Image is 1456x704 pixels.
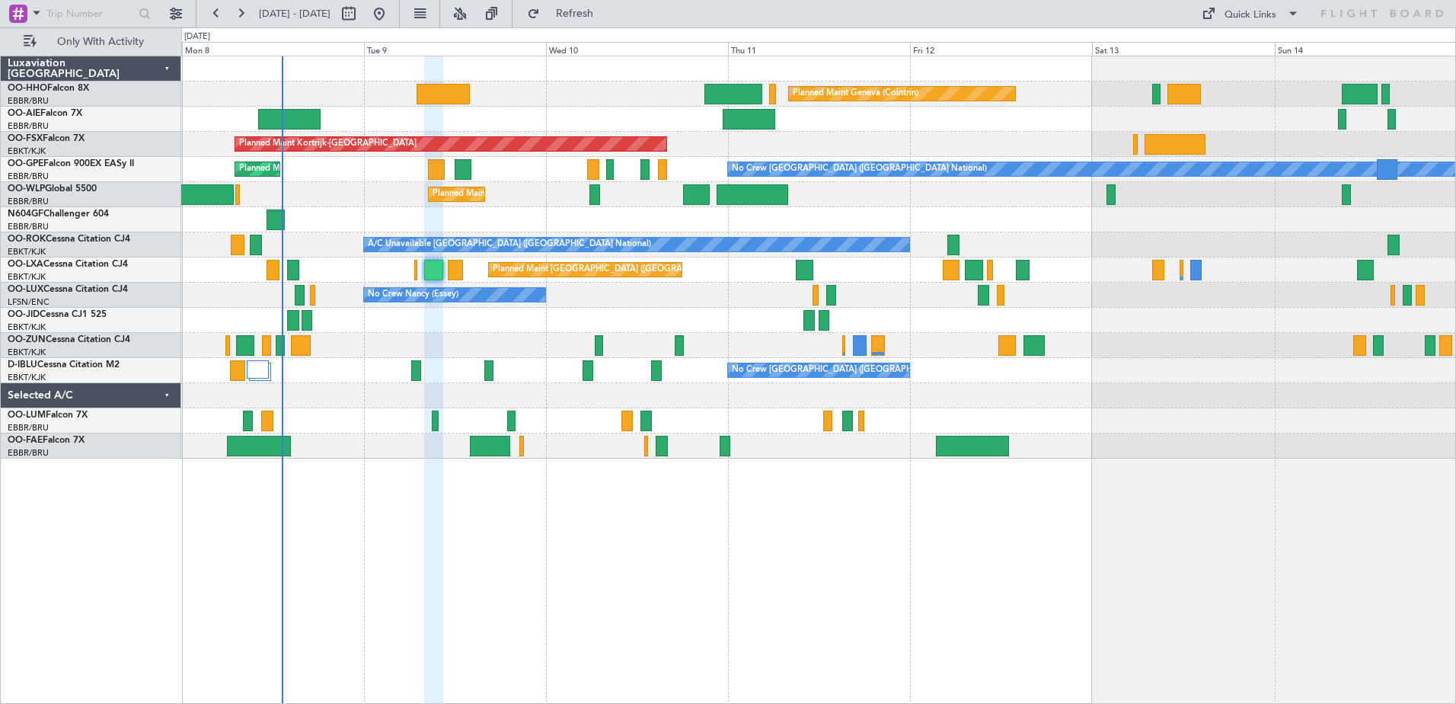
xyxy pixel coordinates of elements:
a: OO-LUMFalcon 7X [8,411,88,420]
a: OO-HHOFalcon 8X [8,84,89,93]
button: Refresh [520,2,611,26]
a: LFSN/ENC [8,296,49,308]
a: OO-LXACessna Citation CJ4 [8,260,128,269]
div: Planned Maint [GEOGRAPHIC_DATA] ([GEOGRAPHIC_DATA] National) [239,158,515,181]
span: D-IBLU [8,360,37,370]
div: Mon 8 [182,42,364,56]
a: EBBR/BRU [8,120,49,132]
div: A/C Unavailable [GEOGRAPHIC_DATA] ([GEOGRAPHIC_DATA] National) [368,233,651,256]
a: OO-AIEFalcon 7X [8,109,82,118]
span: OO-ZUN [8,335,46,344]
a: EBBR/BRU [8,171,49,182]
a: OO-ROKCessna Citation CJ4 [8,235,130,244]
a: OO-GPEFalcon 900EX EASy II [8,159,134,168]
div: No Crew Nancy (Essey) [368,283,458,306]
a: EBBR/BRU [8,196,49,207]
div: No Crew [GEOGRAPHIC_DATA] ([GEOGRAPHIC_DATA] National) [732,158,987,181]
span: [DATE] - [DATE] [259,7,330,21]
span: OO-FAE [8,436,43,445]
a: OO-FAEFalcon 7X [8,436,85,445]
span: OO-ROK [8,235,46,244]
a: OO-ZUNCessna Citation CJ4 [8,335,130,344]
span: OO-AIE [8,109,40,118]
span: OO-LUM [8,411,46,420]
div: Planned Maint Kortrijk-[GEOGRAPHIC_DATA] [239,133,417,155]
div: Thu 11 [728,42,910,56]
div: Tue 9 [364,42,546,56]
button: Only With Activity [17,30,165,54]
a: EBBR/BRU [8,221,49,232]
a: OO-LUXCessna Citation CJ4 [8,285,128,294]
a: EBKT/KJK [8,322,46,333]
a: EBKT/KJK [8,372,46,383]
div: Planned Maint Liege [433,183,512,206]
span: OO-GPE [8,159,43,168]
a: OO-JIDCessna CJ1 525 [8,310,107,319]
a: OO-WLPGlobal 5500 [8,184,97,194]
a: N604GFChallenger 604 [8,210,109,219]
a: EBBR/BRU [8,447,49,459]
a: OO-FSXFalcon 7X [8,134,85,143]
span: N604GF [8,210,43,219]
span: Refresh [543,8,607,19]
a: EBKT/KJK [8,271,46,283]
span: OO-HHO [8,84,47,93]
div: Planned Maint Geneva (Cointrin) [793,82,918,105]
span: OO-FSX [8,134,43,143]
a: EBKT/KJK [8,146,46,157]
span: OO-LXA [8,260,43,269]
input: Trip Number [46,2,134,25]
div: Sat 13 [1092,42,1274,56]
div: Fri 12 [910,42,1092,56]
a: EBBR/BRU [8,95,49,107]
a: D-IBLUCessna Citation M2 [8,360,120,370]
span: Only With Activity [40,37,161,47]
a: EBBR/BRU [8,422,49,434]
span: OO-LUX [8,285,43,294]
span: OO-JID [8,310,40,319]
span: OO-WLP [8,184,45,194]
a: EBKT/KJK [8,347,46,358]
a: EBKT/KJK [8,246,46,258]
div: No Crew [GEOGRAPHIC_DATA] ([GEOGRAPHIC_DATA] National) [732,359,987,382]
div: Planned Maint [GEOGRAPHIC_DATA] ([GEOGRAPHIC_DATA] National) [493,258,768,281]
div: Wed 10 [546,42,728,56]
div: [DATE] [184,30,210,43]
